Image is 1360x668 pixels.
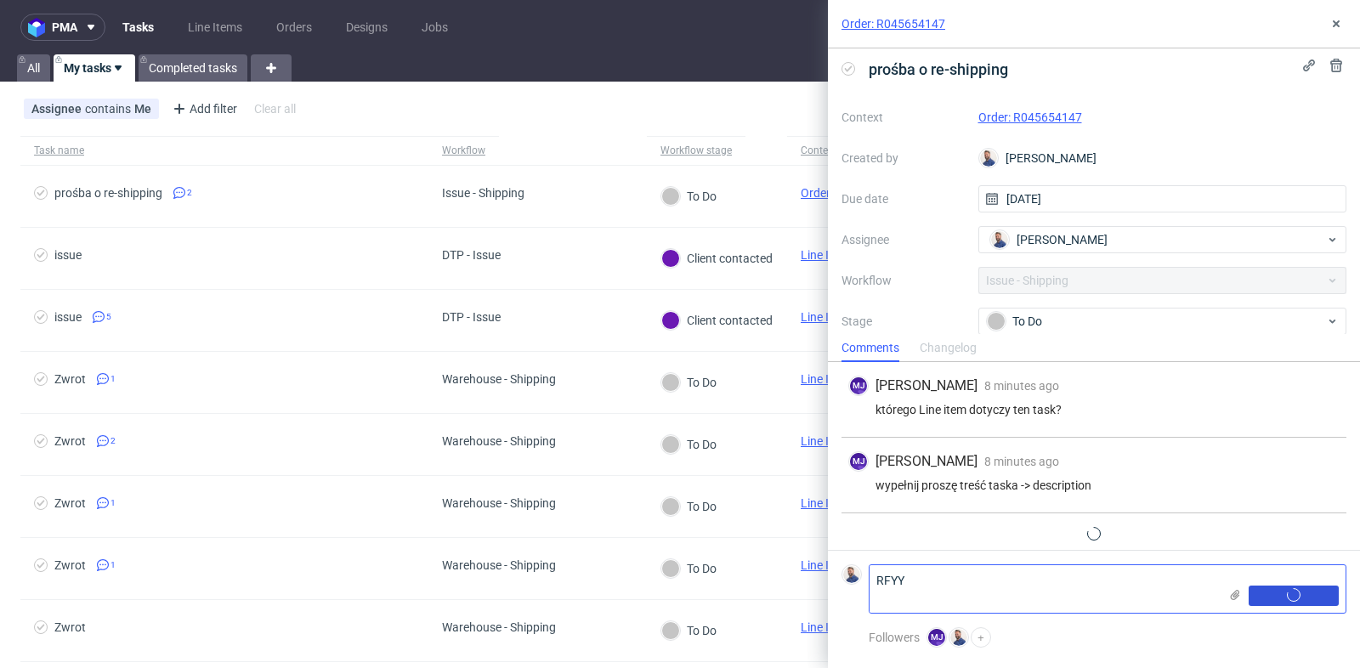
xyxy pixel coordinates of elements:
[54,248,82,262] div: issue
[841,229,965,250] label: Assignee
[980,150,997,167] img: Michał Rachański
[801,620,876,634] a: Line Item: CIIX
[166,95,241,122] div: Add filter
[841,148,965,168] label: Created by
[862,55,1015,83] span: prośba o re-shipping
[54,310,82,324] div: issue
[978,110,1082,124] a: Order: R045654147
[54,558,86,572] div: Zwrot
[442,372,556,386] div: Warehouse - Shipping
[442,144,485,157] div: Workflow
[971,627,991,648] button: +
[801,558,882,572] a: Line Item: RFYY
[110,558,116,572] span: 1
[54,372,86,386] div: Zwrot
[31,102,85,116] span: Assignee
[848,403,1340,416] div: którego Line item dotyczy ten task?
[661,435,717,454] div: To Do
[841,189,965,209] label: Due date
[28,18,52,37] img: logo
[20,14,105,41] button: pma
[661,559,717,578] div: To Do
[801,310,885,324] a: Line Item: BUBP
[54,496,86,510] div: Zwrot
[928,629,945,646] figcaption: MJ
[850,453,867,470] figcaption: MJ
[54,434,86,448] div: Zwrot
[987,312,1325,331] div: To Do
[991,231,1008,248] img: Michał Rachański
[843,566,860,583] img: Michał Rachański
[875,376,977,395] span: [PERSON_NAME]
[660,144,732,157] div: Workflow stage
[266,14,322,41] a: Orders
[801,248,881,262] a: Line Item: LCGI
[841,335,899,362] div: Comments
[950,629,967,646] img: Michał Rachański
[336,14,398,41] a: Designs
[661,497,717,516] div: To Do
[841,107,965,127] label: Context
[134,102,151,116] div: Me
[978,144,1347,172] div: [PERSON_NAME]
[178,14,252,41] a: Line Items
[52,21,77,33] span: pma
[442,434,556,448] div: Warehouse - Shipping
[984,379,1059,393] span: 8 minutes ago
[106,310,111,324] span: 5
[850,377,867,394] figcaption: MJ
[442,186,524,200] div: Issue - Shipping
[661,311,773,330] div: Client contacted
[17,54,50,82] a: All
[869,631,920,644] span: Followers
[187,186,192,200] span: 2
[442,248,501,262] div: DTP - Issue
[54,620,86,634] div: Zwrot
[442,496,556,510] div: Warehouse - Shipping
[661,187,717,206] div: To Do
[1017,231,1108,248] span: [PERSON_NAME]
[251,97,299,121] div: Clear all
[801,372,882,386] a: Line Item: LASE
[661,373,717,392] div: To Do
[984,455,1059,468] span: 8 minutes ago
[442,310,501,324] div: DTP - Issue
[85,102,134,116] span: contains
[139,54,247,82] a: Completed tasks
[801,144,841,157] div: Context
[841,15,945,32] a: Order: R045654147
[841,270,965,291] label: Workflow
[110,496,116,510] span: 1
[661,621,717,640] div: To Do
[875,452,977,471] span: [PERSON_NAME]
[54,186,162,200] div: prośba o re-shipping
[110,434,116,448] span: 2
[848,478,1340,492] div: wypełnij proszę treść taska -> description
[920,335,977,362] div: Changelog
[801,434,887,448] a: Line Item: WLQS
[801,496,885,510] a: Line Item: PCDA
[411,14,458,41] a: Jobs
[661,249,773,268] div: Client contacted
[110,372,116,386] span: 1
[442,620,556,634] div: Warehouse - Shipping
[801,186,904,200] a: Order: R045654147
[870,565,1218,613] textarea: RFYY
[54,54,135,82] a: My tasks
[112,14,164,41] a: Tasks
[841,311,965,331] label: Stage
[442,558,556,572] div: Warehouse - Shipping
[34,144,415,158] span: Task name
